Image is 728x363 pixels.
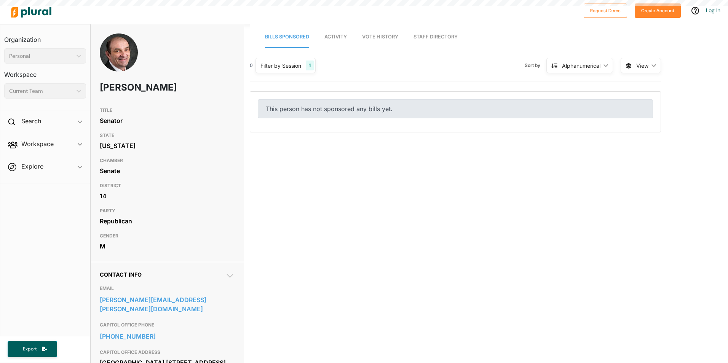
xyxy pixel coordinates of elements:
h2: Search [21,117,41,125]
div: 0 [250,62,253,69]
button: Export [8,341,57,357]
div: Filter by Session [260,62,301,70]
div: M [100,240,235,252]
a: Create Account [635,6,681,14]
img: Headshot of Randy Smith [100,33,138,91]
h3: PARTY [100,206,235,215]
h3: TITLE [100,106,235,115]
h3: STATE [100,131,235,140]
span: Vote History [362,34,398,40]
a: Request Demo [584,6,627,14]
div: Senator [100,115,235,126]
span: Contact Info [100,271,142,278]
h3: CHAMBER [100,156,235,165]
div: 14 [100,190,235,202]
button: Request Demo [584,3,627,18]
a: Bills Sponsored [265,26,309,48]
a: Vote History [362,26,398,48]
a: Staff Directory [413,26,458,48]
span: Sort by [525,62,546,69]
h1: [PERSON_NAME] [100,76,180,99]
button: Create Account [635,3,681,18]
div: Alphanumerical [562,62,600,70]
div: 1 [306,61,314,70]
h3: CAPITOL OFFICE PHONE [100,320,235,330]
h3: DISTRICT [100,181,235,190]
span: Export [18,346,42,352]
a: [PHONE_NUMBER] [100,331,235,342]
a: Activity [324,26,347,48]
a: [PERSON_NAME][EMAIL_ADDRESS][PERSON_NAME][DOMAIN_NAME] [100,294,235,315]
div: Republican [100,215,235,227]
div: Current Team [9,87,73,95]
div: Personal [9,52,73,60]
h3: Workspace [4,64,86,80]
div: [US_STATE] [100,140,235,151]
div: This person has not sponsored any bills yet. [258,99,653,118]
h3: CAPITOL OFFICE ADDRESS [100,348,235,357]
h3: EMAIL [100,284,235,293]
a: Log In [706,7,720,14]
span: View [636,62,648,70]
div: Senate [100,165,235,177]
h3: GENDER [100,231,235,240]
h3: Organization [4,29,86,45]
span: Bills Sponsored [265,34,309,40]
span: Activity [324,34,347,40]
